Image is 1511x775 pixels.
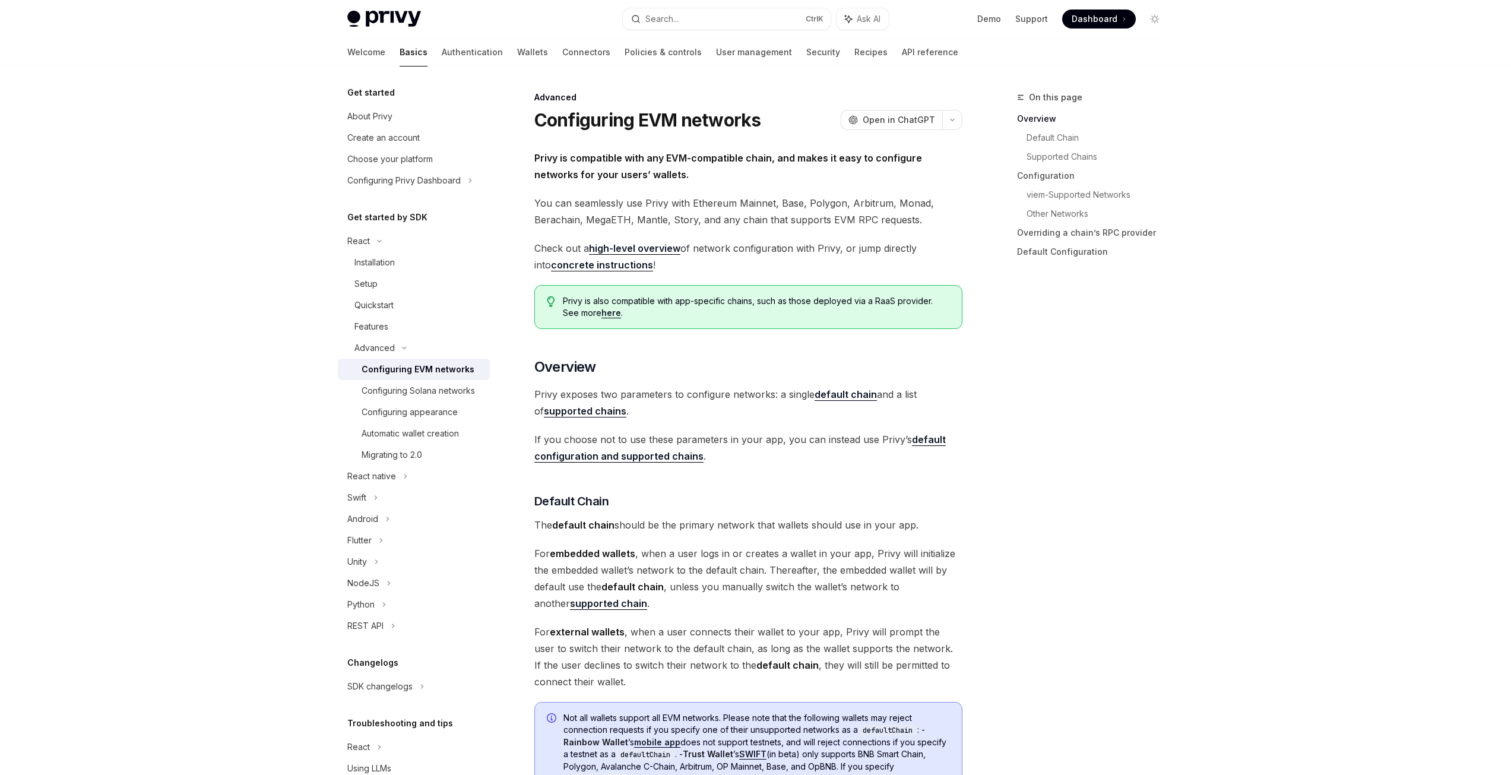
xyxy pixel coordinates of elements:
strong: embedded wallets [550,548,635,559]
a: viem-Supported Networks [1027,185,1174,204]
div: Advanced [354,341,395,355]
a: Wallets [517,38,548,67]
div: REST API [347,619,384,633]
span: If you choose not to use these parameters in your app, you can instead use Privy’s . [534,431,962,464]
a: Dashboard [1062,10,1136,29]
div: Configuring Privy Dashboard [347,173,461,188]
h5: Changelogs [347,656,398,670]
a: mobile app [634,737,680,748]
a: Other Networks [1027,204,1174,223]
h1: Configuring EVM networks [534,109,761,131]
div: Configuring appearance [362,405,458,419]
strong: default chain [552,519,614,531]
strong: default chain [601,581,664,593]
div: Automatic wallet creation [362,426,459,441]
a: Policies & controls [625,38,702,67]
a: Connectors [562,38,610,67]
strong: Trust Wallet [683,749,733,759]
a: Configuring Solana networks [338,380,490,401]
div: React native [347,469,396,483]
div: Installation [354,255,395,270]
div: Quickstart [354,298,394,312]
a: Configuring EVM networks [338,359,490,380]
a: Recipes [854,38,888,67]
div: Configuring EVM networks [362,362,474,377]
a: Quickstart [338,295,490,316]
span: Default Chain [534,493,609,510]
h5: Troubleshooting and tips [347,716,453,730]
a: Overview [1017,109,1174,128]
div: Python [347,597,375,612]
div: Create an account [347,131,420,145]
div: React [347,234,370,248]
strong: external wallets [550,626,625,638]
a: Demo [977,13,1001,25]
a: Overriding a chain’s RPC provider [1017,223,1174,242]
span: Dashboard [1072,13,1117,25]
span: Overview [534,358,596,377]
svg: Tip [547,296,555,307]
a: Configuring appearance [338,401,490,423]
a: SWIFT [739,749,766,760]
span: The should be the primary network that wallets should use in your app. [534,517,962,533]
a: Setup [338,273,490,295]
div: Swift [347,491,366,505]
span: Privy exposes two parameters to configure networks: a single and a list of . [534,386,962,419]
a: Installation [338,252,490,273]
a: User management [716,38,792,67]
div: Configuring Solana networks [362,384,475,398]
a: Features [338,316,490,337]
div: Choose your platform [347,152,433,166]
div: NodeJS [347,576,379,590]
div: Flutter [347,533,372,548]
div: About Privy [347,109,392,124]
span: For , when a user connects their wallet to your app, Privy will prompt the user to switch their n... [534,624,962,690]
a: API reference [902,38,958,67]
a: here [601,308,621,318]
div: Features [354,320,388,334]
a: high-level overview [589,242,680,255]
img: light logo [347,11,421,27]
a: Automatic wallet creation [338,423,490,444]
strong: Rainbow Wallet [563,737,628,747]
a: supported chains [544,405,626,417]
a: concrete instructions [551,259,653,271]
code: defaultChain [858,725,917,736]
div: Advanced [534,91,962,103]
span: Ask AI [857,13,880,25]
strong: default chain [815,388,877,400]
span: Privy is also compatible with app-specific chains, such as those deployed via a RaaS provider. Se... [563,295,949,319]
div: React [347,740,370,754]
a: About Privy [338,106,490,127]
svg: Info [547,713,559,725]
a: Welcome [347,38,385,67]
button: Ask AI [837,8,889,30]
h5: Get started [347,86,395,100]
div: Setup [354,277,378,291]
button: Open in ChatGPT [841,110,942,130]
div: Search... [645,12,679,26]
span: Check out a of network configuration with Privy, or jump directly into ! [534,240,962,273]
a: Migrating to 2.0 [338,444,490,466]
strong: supported chain [570,597,647,609]
a: Supported Chains [1027,147,1174,166]
a: Choose your platform [338,148,490,170]
div: Unity [347,555,367,569]
a: Support [1015,13,1048,25]
span: On this page [1029,90,1082,105]
a: Default Chain [1027,128,1174,147]
a: Authentication [442,38,503,67]
div: Android [347,512,378,526]
div: Migrating to 2.0 [362,448,422,462]
strong: default chain [756,659,819,671]
a: Configuration [1017,166,1174,185]
a: Default Configuration [1017,242,1174,261]
a: supported chain [570,597,647,610]
span: Ctrl K [806,14,823,24]
span: For , when a user logs in or creates a wallet in your app, Privy will initialize the embedded wal... [534,545,962,612]
button: Search...CtrlK [623,8,831,30]
button: Toggle dark mode [1145,10,1164,29]
span: You can seamlessly use Privy with Ethereum Mainnet, Base, Polygon, Arbitrum, Monad, Berachain, Me... [534,195,962,228]
code: defaultChain [616,749,675,761]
